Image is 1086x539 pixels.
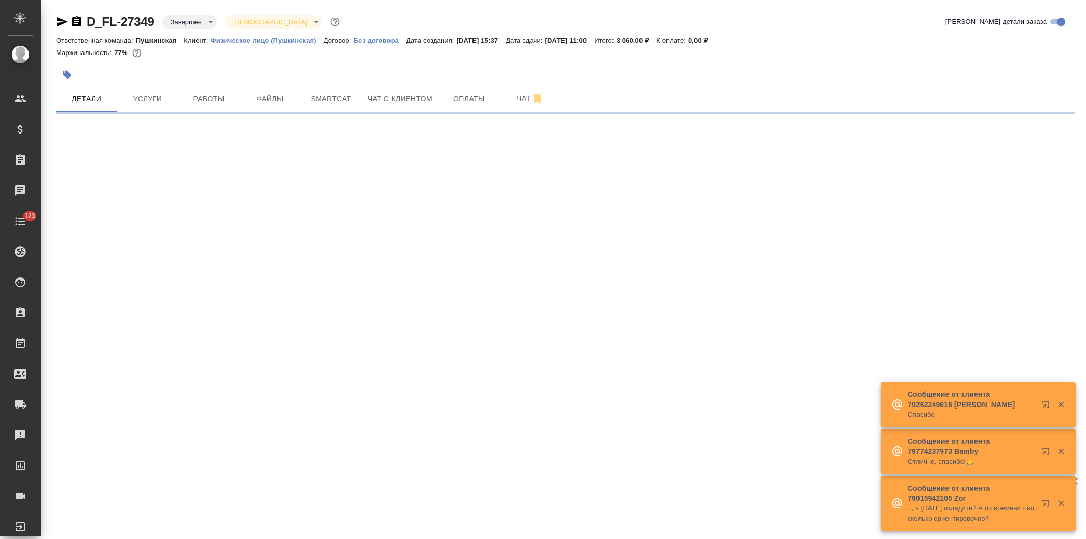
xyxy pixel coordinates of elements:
[211,37,324,44] p: Физическое лицо (Пушкинская)
[168,18,205,26] button: Завершен
[506,92,554,105] span: Чат
[184,37,210,44] p: Клиент:
[71,16,83,28] button: Скопировать ссылку
[353,37,406,44] p: Без договора
[406,37,456,44] p: Дата создания:
[1050,447,1071,456] button: Закрыть
[908,410,1035,420] p: Спасибо
[56,49,114,57] p: Маржинальность:
[324,37,354,44] p: Договор:
[353,36,406,44] a: Без договора
[123,93,172,105] span: Услуги
[62,93,111,105] span: Детали
[531,93,543,105] svg: Отписаться
[908,436,1035,456] p: Сообщение от клиента 79774237973 Bamby
[114,49,130,57] p: 77%
[1036,441,1060,466] button: Открыть в новой вкладке
[617,37,657,44] p: 3 060,00 ₽
[130,46,144,60] button: 574.02 RUB;
[506,37,545,44] p: Дата сдачи:
[18,211,41,221] span: 123
[245,93,294,105] span: Файлы
[230,18,310,26] button: [DEMOGRAPHIC_DATA]
[444,93,493,105] span: Оплаты
[945,17,1047,27] span: [PERSON_NAME] детали заказа
[368,93,432,105] span: Чат с клиентом
[3,208,38,234] a: 123
[908,483,1035,503] p: Сообщение от клиента 79015942105 Zor
[1036,493,1060,518] button: Открыть в новой вкладке
[211,36,324,44] a: Физическое лицо (Пушкинская)
[56,16,68,28] button: Скопировать ссылку для ЯМессенджера
[328,15,342,29] button: Доп статусы указывают на важность/срочность заказа
[688,37,715,44] p: 0,00 ₽
[87,15,154,29] a: D_FL-27349
[56,37,136,44] p: Ответственная команда:
[162,15,217,29] div: Завершен
[908,389,1035,410] p: Сообщение от клиента 79262249616 [PERSON_NAME]
[56,64,78,86] button: Добавить тэг
[545,37,595,44] p: [DATE] 11:00
[594,37,616,44] p: Итого:
[307,93,355,105] span: Smartcat
[1036,394,1060,419] button: Открыть в новой вкладке
[1050,400,1071,409] button: Закрыть
[136,37,184,44] p: Пушкинская
[908,456,1035,467] p: Отлично, спасибо!🙏
[908,503,1035,524] p: .., в [DATE] отдадите? А по времени - во сколько ориентировочно?
[225,15,322,29] div: Завершен
[184,93,233,105] span: Работы
[1050,499,1071,508] button: Закрыть
[656,37,688,44] p: К оплате:
[457,37,506,44] p: [DATE] 15:37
